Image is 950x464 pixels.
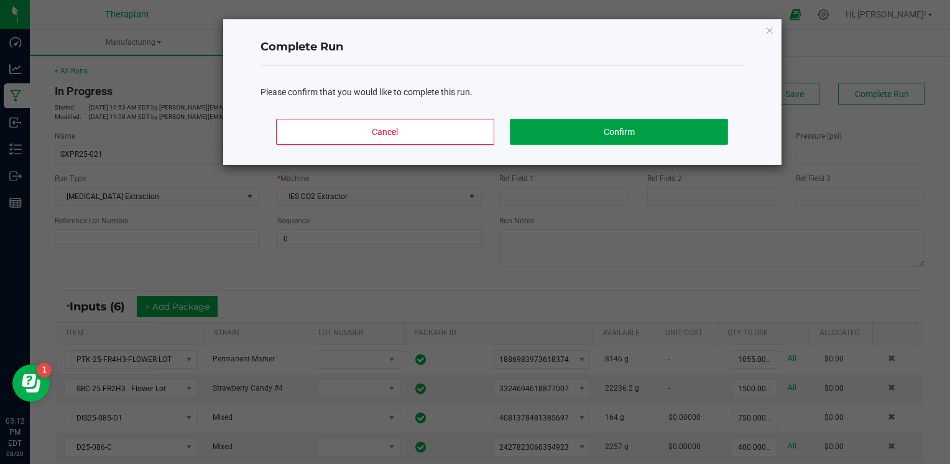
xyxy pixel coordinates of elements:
[261,86,744,99] div: Please confirm that you would like to complete this run.
[261,39,744,55] h4: Complete Run
[37,363,52,378] iframe: Resource center unread badge
[510,119,727,145] button: Confirm
[276,119,494,145] button: Cancel
[12,364,50,402] iframe: Resource center
[765,22,774,37] button: Close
